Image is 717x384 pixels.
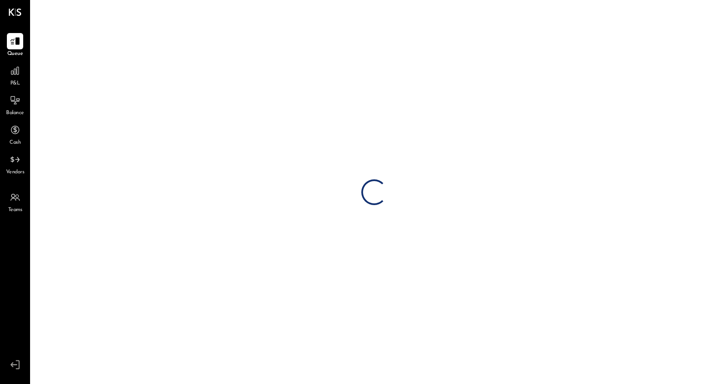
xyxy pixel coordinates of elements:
[10,80,20,88] span: P&L
[0,151,30,176] a: Vendors
[0,189,30,214] a: Teams
[0,122,30,147] a: Cash
[0,92,30,117] a: Balance
[6,109,24,117] span: Balance
[0,63,30,88] a: P&L
[6,169,24,176] span: Vendors
[9,139,21,147] span: Cash
[7,50,23,58] span: Queue
[8,206,22,214] span: Teams
[0,33,30,58] a: Queue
